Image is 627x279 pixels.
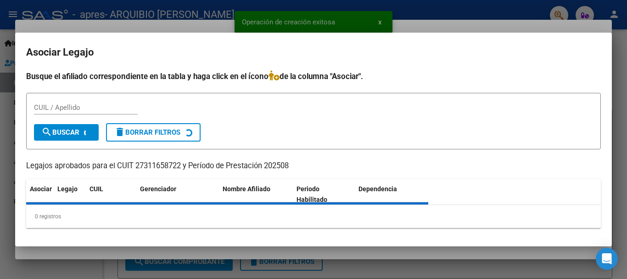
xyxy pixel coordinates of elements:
datatable-header-cell: Dependencia [355,179,429,210]
datatable-header-cell: CUIL [86,179,136,210]
datatable-header-cell: Gerenciador [136,179,219,210]
span: Nombre Afiliado [223,185,270,193]
datatable-header-cell: Legajo [54,179,86,210]
span: Buscar [41,128,79,137]
span: Borrar Filtros [114,128,180,137]
span: Gerenciador [140,185,176,193]
h2: Asociar Legajo [26,44,601,61]
span: Asociar [30,185,52,193]
span: CUIL [90,185,103,193]
p: Legajos aprobados para el CUIT 27311658722 y Período de Prestación 202508 [26,160,601,172]
span: Legajo [57,185,78,193]
span: Periodo Habilitado [297,185,327,203]
div: Open Intercom Messenger [596,248,618,270]
datatable-header-cell: Periodo Habilitado [293,179,355,210]
button: Buscar [34,124,99,141]
button: Borrar Filtros [106,123,201,142]
mat-icon: delete [114,126,125,137]
mat-icon: search [41,126,52,137]
datatable-header-cell: Nombre Afiliado [219,179,293,210]
div: 0 registros [26,205,601,228]
span: Dependencia [358,185,397,193]
datatable-header-cell: Asociar [26,179,54,210]
h4: Busque el afiliado correspondiente en la tabla y haga click en el ícono de la columna "Asociar". [26,70,601,82]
